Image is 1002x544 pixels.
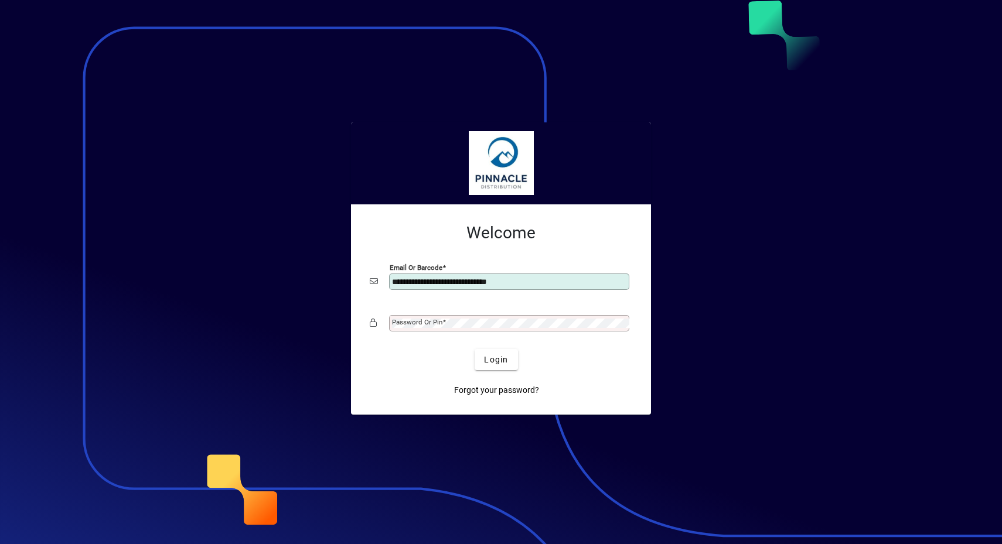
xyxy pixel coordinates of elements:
mat-label: Password or Pin [392,318,442,326]
button: Login [475,349,517,370]
h2: Welcome [370,223,632,243]
span: Login [484,354,508,366]
a: Forgot your password? [449,379,544,401]
span: Forgot your password? [454,384,539,396]
mat-label: Email or Barcode [390,264,442,272]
